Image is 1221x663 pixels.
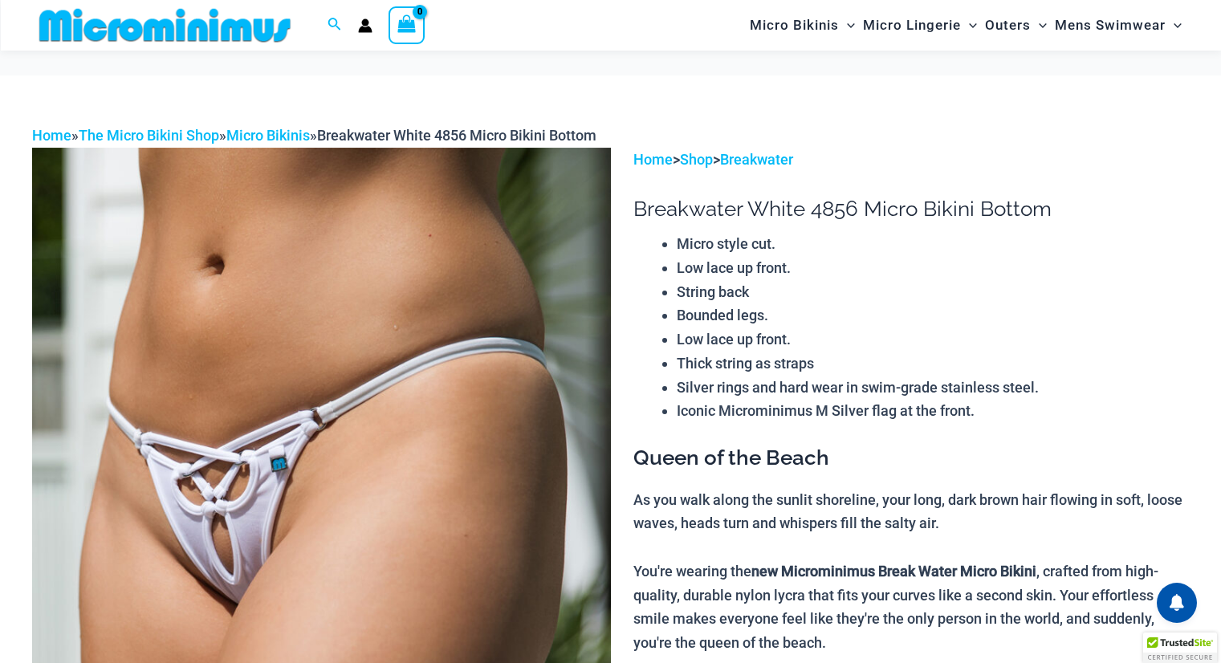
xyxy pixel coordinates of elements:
li: Low lace up front. [677,327,1189,352]
a: View Shopping Cart, empty [389,6,425,43]
a: Search icon link [328,15,342,35]
span: Menu Toggle [1166,5,1182,46]
li: String back [677,280,1189,304]
a: The Micro Bikini Shop [79,127,219,144]
a: Home [633,151,673,168]
li: Low lace up front. [677,256,1189,280]
span: Mens Swimwear [1055,5,1166,46]
span: Menu Toggle [1031,5,1047,46]
span: Micro Bikinis [750,5,839,46]
h3: Queen of the Beach [633,445,1189,472]
a: Breakwater [720,151,793,168]
span: » » » [32,127,596,144]
span: Breakwater White 4856 Micro Bikini Bottom [317,127,596,144]
img: MM SHOP LOGO FLAT [33,7,297,43]
h1: Breakwater White 4856 Micro Bikini Bottom [633,197,1189,222]
p: > > [633,148,1189,172]
div: TrustedSite Certified [1143,632,1217,663]
li: Bounded legs. [677,303,1189,327]
li: Silver rings and hard wear in swim-grade stainless steel. [677,376,1189,400]
span: Menu Toggle [839,5,855,46]
a: Micro Bikinis [226,127,310,144]
a: Shop [680,151,713,168]
a: Home [32,127,71,144]
li: Thick string as straps [677,352,1189,376]
span: Outers [985,5,1031,46]
a: Mens SwimwearMenu ToggleMenu Toggle [1051,5,1186,46]
b: new Microminimus Break Water Micro Bikini [751,563,1036,580]
span: Menu Toggle [961,5,977,46]
li: Iconic Microminimus M Silver flag at the front. [677,399,1189,423]
a: OutersMenu ToggleMenu Toggle [981,5,1051,46]
span: Micro Lingerie [863,5,961,46]
a: Account icon link [358,18,372,33]
a: Micro BikinisMenu ToggleMenu Toggle [746,5,859,46]
nav: Site Navigation [743,2,1189,48]
li: Micro style cut. [677,232,1189,256]
a: Micro LingerieMenu ToggleMenu Toggle [859,5,981,46]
